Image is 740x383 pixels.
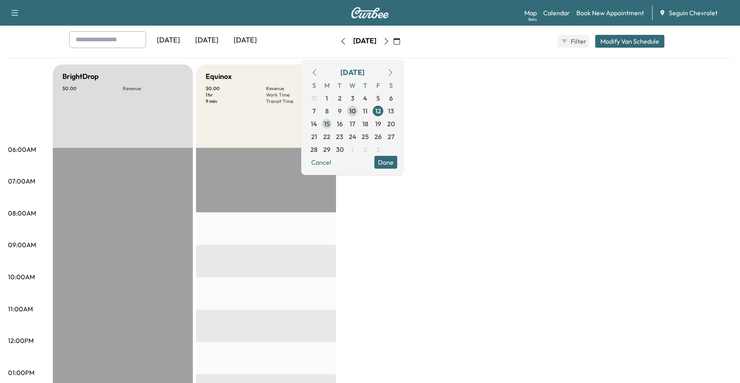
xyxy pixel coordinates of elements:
span: 1 [351,145,354,154]
p: 09:00AM [8,240,36,250]
p: Work Time [266,92,326,98]
span: T [333,79,346,92]
span: 1 [326,93,328,103]
p: 07:00AM [8,176,35,186]
p: 12:00PM [8,336,34,345]
span: 24 [349,132,356,141]
p: 08:00AM [8,208,36,218]
span: S [308,79,320,92]
p: Revenue [123,85,183,92]
span: 18 [362,119,368,129]
span: 3 [351,93,354,103]
div: [DATE] [149,31,188,50]
span: 13 [388,106,394,116]
span: 2 [364,145,367,154]
a: Calendar [543,8,570,18]
p: $ 0.00 [206,85,266,92]
span: 19 [375,119,381,129]
div: [DATE] [226,31,264,50]
span: F [372,79,384,92]
p: 01:00PM [8,368,34,377]
p: Revenue [266,85,326,92]
span: Seguin Chevrolet [669,8,718,18]
p: 10:00AM [8,272,35,282]
span: 25 [362,132,369,141]
h5: Equinox [206,71,232,82]
span: 17 [350,119,355,129]
p: 9 min [206,98,266,105]
button: Filter [558,35,589,48]
span: 14 [311,119,317,129]
span: 20 [387,119,395,129]
button: Done [374,156,397,169]
span: S [384,79,397,92]
button: Modify Van Schedule [595,35,664,48]
p: 06:00AM [8,145,36,154]
span: 5 [376,93,380,103]
div: Beta [528,16,537,22]
span: 6 [389,93,393,103]
span: 16 [337,119,343,129]
button: Cancel [308,156,335,169]
span: 9 [338,106,342,116]
span: 12 [375,106,381,116]
span: 27 [388,132,394,141]
a: MapBeta [524,8,537,18]
div: [DATE] [340,67,364,78]
div: [DATE] [353,36,376,46]
span: 11 [363,106,368,116]
span: T [359,79,372,92]
span: 15 [324,119,330,129]
span: 7 [312,106,316,116]
span: 10 [349,106,356,116]
h5: BrightDrop [62,71,99,82]
span: Filter [571,36,585,46]
p: $ 0.00 [62,85,123,92]
img: Curbee Logo [351,7,389,18]
div: [DATE] [188,31,226,50]
span: 26 [374,132,382,141]
a: Book New Appointment [576,8,644,18]
span: 29 [323,145,330,154]
span: 31 [311,93,317,103]
span: 22 [323,132,330,141]
span: 28 [310,145,318,154]
span: 3 [376,145,380,154]
p: Transit Time [266,98,326,105]
span: 30 [336,145,344,154]
p: 11:00AM [8,304,33,314]
p: 1 hr [206,92,266,98]
span: 21 [311,132,317,141]
span: 4 [363,93,367,103]
span: W [346,79,359,92]
span: 2 [338,93,342,103]
span: 8 [325,106,329,116]
span: M [320,79,333,92]
span: 23 [336,132,343,141]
